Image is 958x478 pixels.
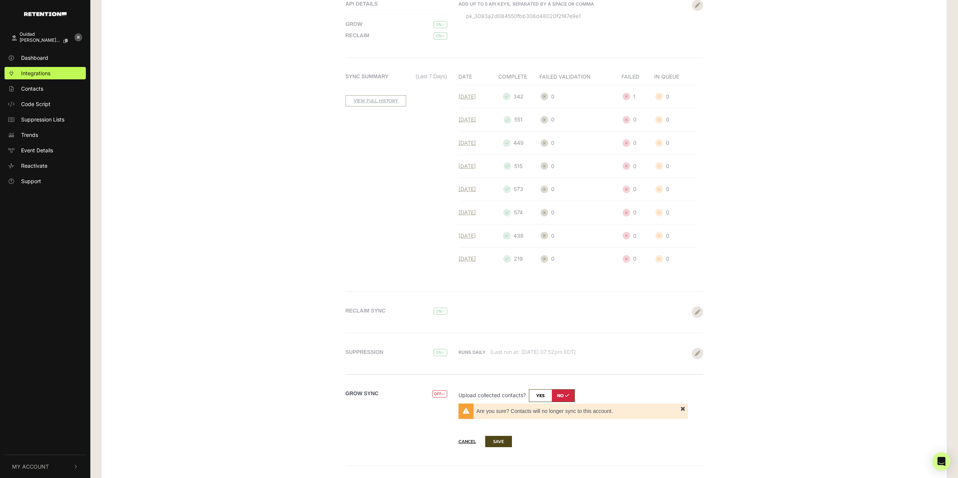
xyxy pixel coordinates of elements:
[21,115,64,123] span: Suppression Lists
[5,28,71,49] a: Ouidad [PERSON_NAME].[PERSON_NAME]@bbi...
[21,100,50,108] span: Code Script
[458,389,688,402] p: Upload collected contacts?
[932,452,950,470] div: Open Intercom Messenger
[20,32,74,37] div: Ouidad
[678,404,688,413] button: Close
[432,390,447,398] span: OFF
[21,177,41,185] span: Support
[485,436,512,447] button: SAVE
[21,162,47,170] span: Reactivate
[24,12,67,16] img: Retention.com
[5,52,86,64] a: Dashboard
[12,463,49,470] span: My Account
[5,113,86,126] a: Suppression Lists
[346,390,379,398] label: Grow Sync
[5,82,86,95] a: Contacts
[21,85,43,93] span: Contacts
[5,159,86,172] a: Reactivate
[458,436,484,447] button: Cancel
[21,54,48,62] span: Dashboard
[5,144,86,156] a: Event Details
[477,408,681,414] span: Are you sure? Contacts will no longer sync to this account.
[21,69,50,77] span: Integrations
[5,67,86,79] a: Integrations
[20,38,61,43] span: [PERSON_NAME].[PERSON_NAME]@bbi...
[5,98,86,110] a: Code Script
[5,175,86,187] a: Support
[21,131,38,139] span: Trends
[21,146,53,154] span: Event Details
[5,129,86,141] a: Trends
[5,455,86,478] button: My Account
[680,406,685,411] span: ×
